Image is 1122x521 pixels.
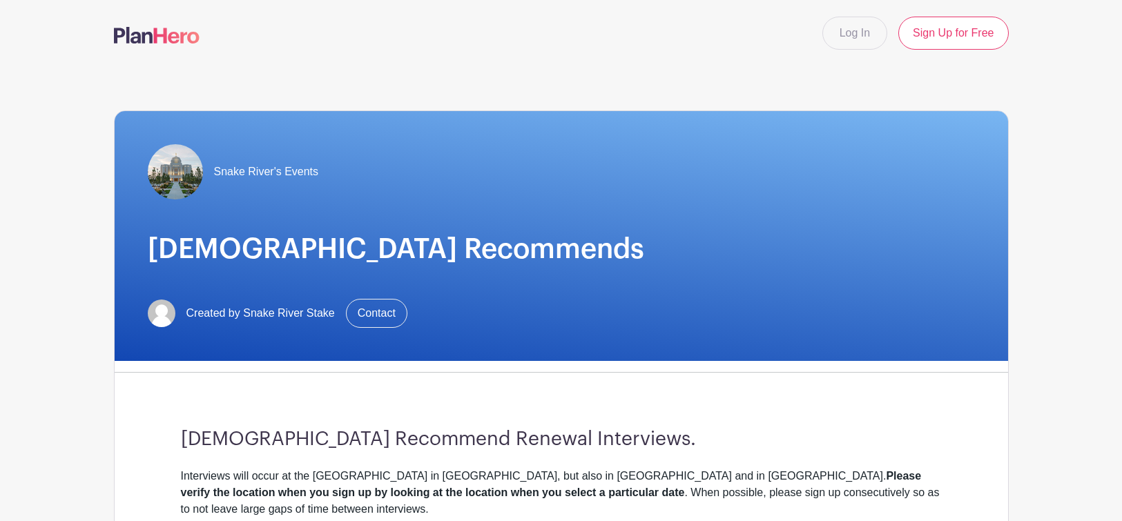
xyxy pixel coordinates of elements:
[181,428,942,451] h3: [DEMOGRAPHIC_DATA] Recommend Renewal Interviews.
[148,299,175,327] img: default-ce2991bfa6775e67f084385cd625a349d9dcbb7a52a09fb2fda1e96e2d18dcdb.png
[148,144,203,199] img: meridian-idaho-temple-3302-thumb.jpg
[346,299,407,328] a: Contact
[214,164,319,180] span: Snake River's Events
[181,470,922,498] strong: Please verify the location when you sign up by looking at the location when you select a particul...
[148,233,975,266] h1: [DEMOGRAPHIC_DATA] Recommends
[181,468,942,518] div: Interviews will occur at the [GEOGRAPHIC_DATA] in [GEOGRAPHIC_DATA], but also in [GEOGRAPHIC_DATA...
[898,17,1008,50] a: Sign Up for Free
[114,27,200,43] img: logo-507f7623f17ff9eddc593b1ce0a138ce2505c220e1c5a4e2b4648c50719b7d32.svg
[186,305,335,322] span: Created by Snake River Stake
[822,17,887,50] a: Log In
